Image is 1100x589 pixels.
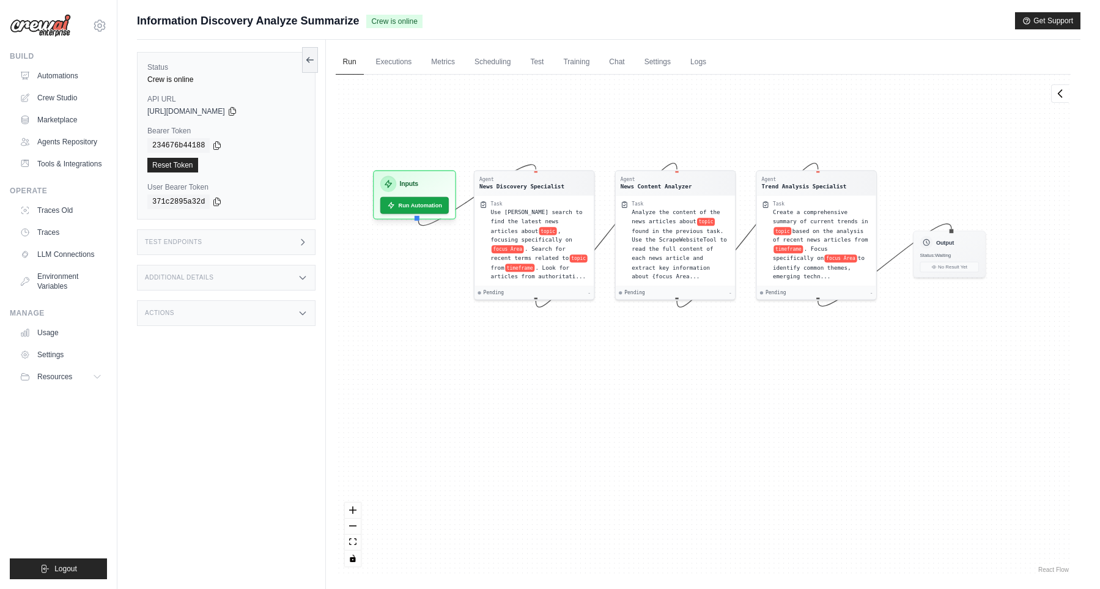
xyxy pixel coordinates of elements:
span: topic [697,218,715,226]
div: AgentNews Discovery SpecialistTaskUse [PERSON_NAME] search to find the latest news articles about... [473,170,594,300]
button: No Result Yet [920,262,978,272]
span: topic [539,227,556,235]
a: Reset Token [147,158,198,172]
button: toggle interactivity [345,550,361,566]
a: Usage [15,323,107,343]
div: Manage [10,308,107,318]
a: Run [336,50,364,75]
button: Resources [15,367,107,387]
span: [URL][DOMAIN_NAME] [147,106,225,116]
button: Run Automation [380,197,448,214]
div: Task [773,201,784,207]
a: Environment Variables [15,267,107,296]
a: Training [556,50,597,75]
h3: Output [936,239,954,246]
div: Analyze the content of the news articles about {topic} found in the previous task. Use the Scrape... [632,208,730,281]
span: timeframe [773,245,803,253]
div: Task [632,201,643,207]
span: . Search for recent terms related to [490,246,569,262]
div: Create a comprehensive summary of current trends in {topic} based on the analysis of recent news ... [773,208,871,281]
button: zoom out [345,519,361,535]
label: User Bearer Token [147,182,305,192]
code: 371c2895a32d [147,194,210,209]
div: Task [490,201,502,207]
div: Trend Analysis Specialist [761,182,846,190]
div: Agent [620,176,692,183]
span: Pending [483,289,503,296]
button: zoom in [345,503,361,519]
div: News Discovery Specialist [479,182,564,190]
g: Edge from inputsNode to 7668ab8f6f538bd2d8dfb45f42863b10 [418,165,536,225]
div: AgentNews Content AnalyzerTaskAnalyze the content of the news articles abouttopicfound in the pre... [615,170,736,300]
span: Pending [766,289,786,296]
span: . Focus specifically on [773,246,828,262]
span: Pending [624,289,644,296]
a: Traces [15,223,107,242]
span: found in the previous task. Use the ScrapeWebsiteTool to read the full content of each news artic... [632,228,727,280]
div: OutputStatus:WaitingNo Result Yet [913,231,986,277]
a: Settings [15,345,107,365]
div: News Content Analyzer [620,182,692,190]
a: Agents Repository [15,132,107,152]
span: topic [569,254,587,262]
a: Chat [602,50,632,75]
span: Crew is online [366,15,422,28]
span: Analyze the content of the news articles about [632,209,720,225]
button: Get Support [1015,12,1080,29]
div: React Flow controls [345,503,361,566]
img: Logo [10,14,71,37]
div: - [588,289,591,296]
span: Logout [54,564,77,574]
h3: Actions [145,309,174,317]
a: Automations [15,66,107,86]
label: Bearer Token [147,126,305,136]
iframe: Chat Widget [1039,530,1100,589]
a: React Flow attribution [1038,566,1069,573]
button: fit view [345,535,361,550]
div: - [869,289,873,296]
div: Agent [761,176,846,183]
a: Executions [369,50,419,75]
span: . Look for articles from authoritati... [490,264,586,280]
h3: Additional Details [145,274,213,281]
div: AgentTrend Analysis SpecialistTaskCreate a comprehensive summary of current trends intopicbased o... [756,170,877,300]
div: InputsRun Automation [373,170,456,219]
div: Operate [10,186,107,196]
span: focus Area [824,254,857,262]
span: , focusing specifically on [490,228,572,243]
span: Resources [37,372,72,382]
div: Agent [479,176,564,183]
a: Crew Studio [15,88,107,108]
span: based on the analysis of recent news articles from [773,228,868,243]
div: Crew is online [147,75,305,84]
a: Traces Old [15,201,107,220]
a: Test [523,50,551,75]
code: 234676b44188 [147,138,210,153]
span: Status: Waiting [920,253,951,258]
div: Build [10,51,107,61]
span: from [490,264,504,271]
span: topic [773,227,791,235]
span: Use [PERSON_NAME] search to find the latest news articles about [490,209,582,234]
h3: Test Endpoints [145,239,202,246]
span: Create a comprehensive summary of current trends in [773,209,868,225]
a: Metrics [424,50,462,75]
a: Tools & Integrations [15,154,107,174]
g: Edge from d49407c5e84c52254fb1151579540766 to f06549dc4e42896a56094d26f1cfb462 [677,163,818,307]
a: LLM Connections [15,245,107,264]
span: timeframe [505,264,534,272]
a: Scheduling [467,50,518,75]
button: Logout [10,558,107,579]
div: Use Serper search to find the latest news articles about {topic}, focusing specifically on {focus... [490,208,589,281]
label: API URL [147,94,305,104]
label: Status [147,62,305,72]
h3: Inputs [399,179,418,189]
a: Logs [683,50,714,75]
a: Marketplace [15,110,107,130]
div: - [729,289,732,296]
span: to identify common themes, emerging techn... [773,255,865,280]
g: Edge from 7668ab8f6f538bd2d8dfb45f42863b10 to d49407c5e84c52254fb1151579540766 [536,163,677,307]
a: Settings [637,50,678,75]
span: focus Area [491,245,523,253]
